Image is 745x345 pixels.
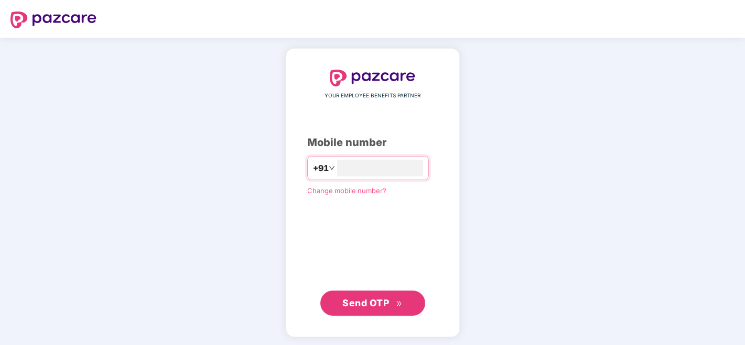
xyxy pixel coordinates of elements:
a: Change mobile number? [307,186,386,195]
span: YOUR EMPLOYEE BENEFITS PARTNER [325,92,420,100]
span: +91 [313,162,329,175]
span: double-right [396,301,403,307]
div: Mobile number [307,135,438,151]
img: logo [330,70,416,86]
button: Send OTPdouble-right [320,291,425,316]
span: Send OTP [342,297,389,308]
span: down [329,165,335,171]
img: logo [10,12,96,28]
